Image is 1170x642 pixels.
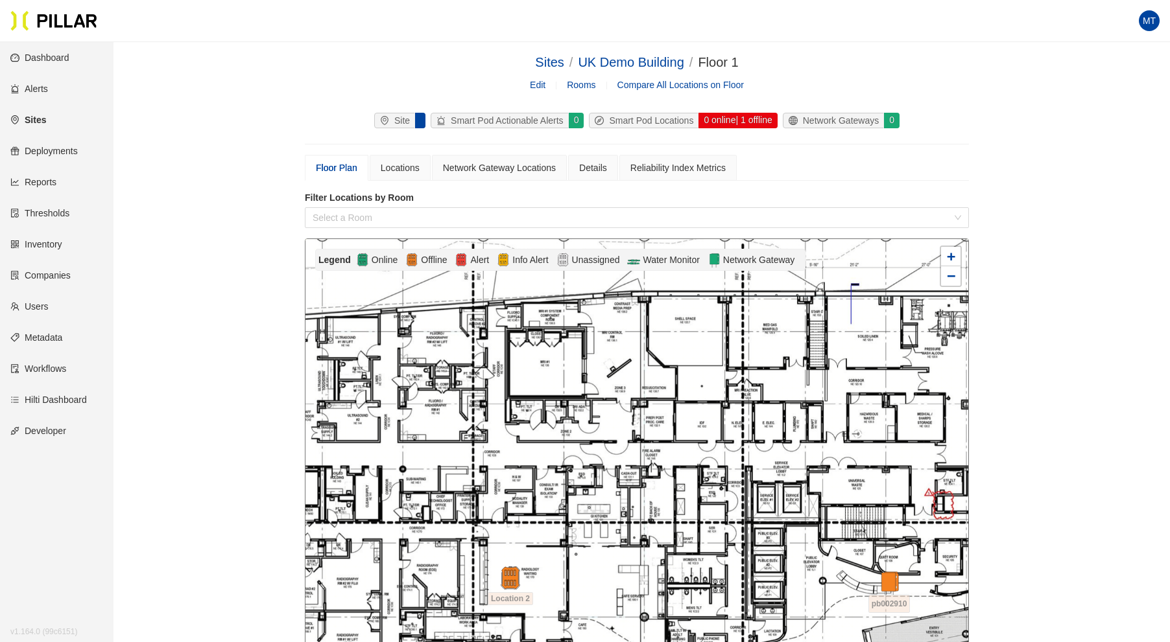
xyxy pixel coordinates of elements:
[868,595,911,613] span: pb002910
[947,248,955,264] span: +
[497,252,510,268] img: Alert
[468,253,492,267] span: Alert
[10,208,69,218] a: exceptionThresholds
[578,55,684,69] a: UK Demo Building
[568,113,584,128] div: 0
[510,253,551,267] span: Info Alert
[569,253,623,267] span: Unassigned
[436,116,451,125] span: alert
[488,592,533,605] span: Location 2
[595,116,609,125] span: compass
[617,80,744,90] a: Compare All Locations on Floor
[698,113,777,128] div: 0 online | 1 offline
[941,247,961,266] a: Zoom in
[375,113,415,128] div: Site
[579,161,607,175] div: Details
[569,55,573,69] span: /
[10,52,69,63] a: dashboardDashboard
[10,10,97,31] img: Pillar Technologies
[590,113,698,128] div: Smart Pod Locations
[380,116,394,125] span: environment
[418,253,449,267] span: Offline
[640,253,702,267] span: Water Monitor
[316,161,357,175] div: Floor Plan
[1143,10,1156,31] span: MT
[10,426,66,436] a: apiDeveloper
[556,252,569,268] img: Unassigned
[630,161,726,175] div: Reliability Index Metrics
[535,55,564,69] a: Sites
[356,252,369,268] img: Online
[708,252,721,268] img: Network Gateway
[381,161,420,175] div: Locations
[10,84,48,94] a: alertAlerts
[689,55,693,69] span: /
[783,113,884,128] div: Network Gateways
[10,177,56,187] a: line-chartReports
[488,566,533,590] div: Location 2
[530,78,545,92] a: Edit
[405,252,418,268] img: Offline
[10,332,62,343] a: tagMetadata
[455,252,468,268] img: Alert
[10,239,62,249] a: qrcodeInventory
[941,266,961,286] a: Zoom out
[866,571,912,579] div: pb002910
[10,301,49,312] a: teamUsers
[567,80,595,90] a: Rooms
[789,116,803,125] span: global
[883,113,900,128] div: 0
[318,253,356,267] div: Legend
[627,252,640,268] img: Flow-Monitor
[947,268,955,284] span: −
[428,113,586,128] a: alertSmart Pod Actionable Alerts0
[443,161,556,175] div: Network Gateway Locations
[10,146,78,156] a: giftDeployments
[877,571,901,595] img: gateway-offline.d96533cd.svg
[698,55,738,69] span: Floor 1
[10,395,87,405] a: barsHilti Dashboard
[10,115,46,125] a: environmentSites
[10,363,66,374] a: auditWorkflows
[721,253,797,267] span: Network Gateway
[10,270,71,281] a: solutionCompanies
[431,113,569,128] div: Smart Pod Actionable Alerts
[499,566,522,590] img: pod-offline.df94d192.svg
[369,253,400,267] span: Online
[305,191,969,205] label: Filter Locations by Room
